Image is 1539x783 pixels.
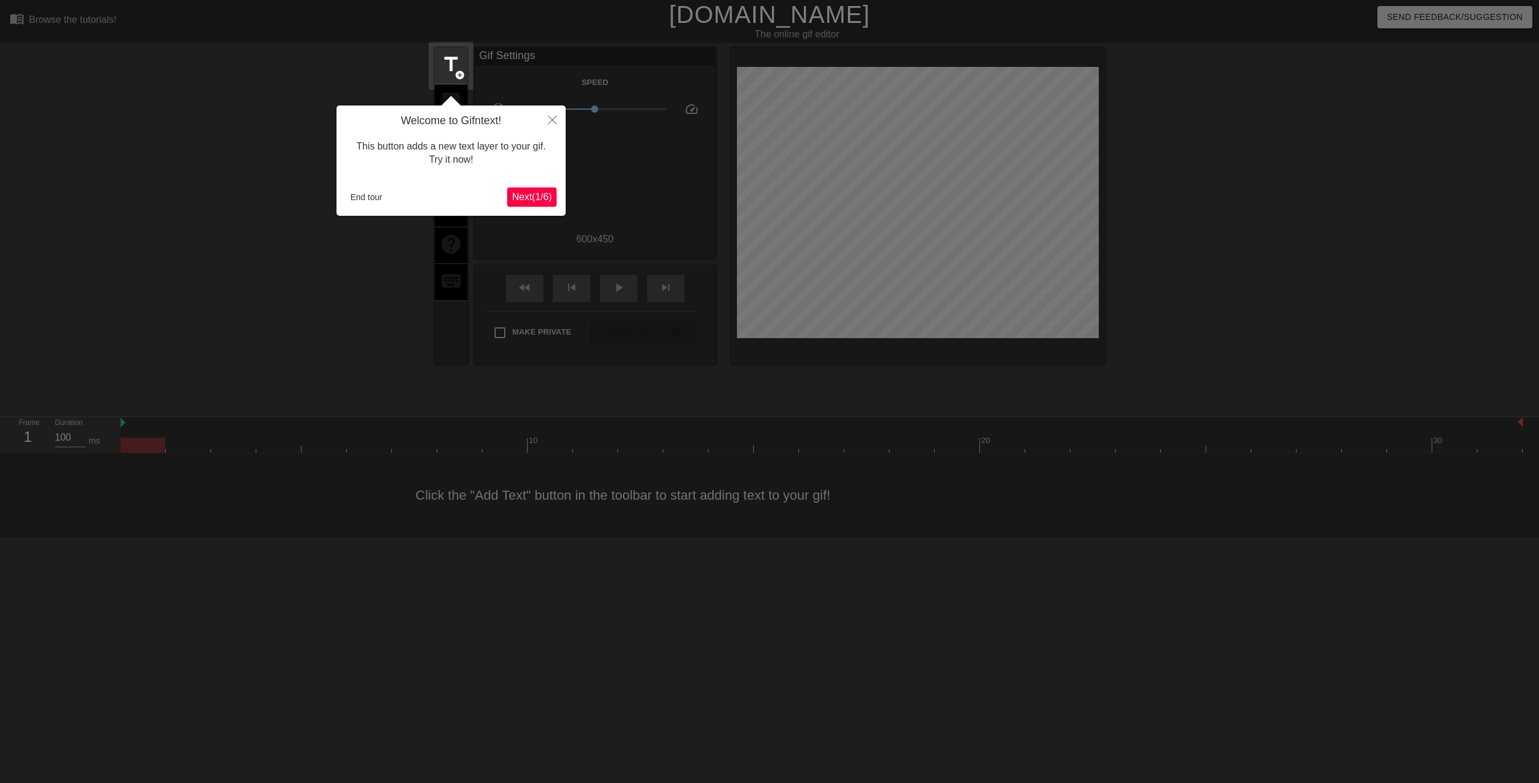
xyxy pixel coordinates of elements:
span: Next ( 1 / 6 ) [512,192,552,202]
button: Next [507,187,557,207]
div: This button adds a new text layer to your gif. Try it now! [346,128,557,179]
button: End tour [346,188,387,206]
h4: Welcome to Gifntext! [346,115,557,128]
button: Close [539,105,566,133]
